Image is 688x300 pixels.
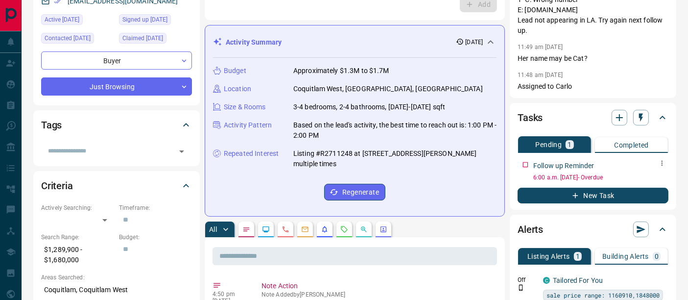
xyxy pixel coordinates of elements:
h2: Criteria [41,178,73,194]
p: Budget: [119,233,192,242]
p: Her name may be Cat? [518,53,668,64]
div: Thu Jan 07 2021 [119,14,192,28]
span: Signed up [DATE] [122,15,167,25]
p: 4:50 pm [213,291,247,298]
p: Areas Searched: [41,273,192,282]
p: Coquitlam West, [GEOGRAPHIC_DATA], [GEOGRAPHIC_DATA] [293,84,483,94]
p: Listing Alerts [527,253,570,260]
p: Listing #R2711248 at [STREET_ADDRESS][PERSON_NAME] multiple times [293,149,497,169]
svg: Emails [301,225,309,233]
svg: Agent Actions [380,225,387,233]
div: Alerts [518,218,668,241]
p: 3-4 bedrooms, 2-4 bathrooms, [DATE]-[DATE] sqft [293,102,445,112]
svg: Listing Alerts [321,225,329,233]
div: Buyer [41,51,192,70]
p: [DATE] [466,38,483,47]
p: Approximately $1.3M to $1.7M [293,66,389,76]
p: Assigned to Carlo [518,81,668,92]
div: Activity Summary[DATE] [213,33,497,51]
button: New Task [518,188,668,203]
div: Mon Sep 08 2025 [41,14,114,28]
p: Completed [614,142,649,149]
p: Pending [536,141,562,148]
p: $1,289,900 - $1,680,000 [41,242,114,268]
button: Open [175,145,189,158]
p: Follow up Reminder [533,161,594,171]
p: 11:48 am [DATE] [518,72,563,78]
a: Tailored For You [553,276,603,284]
p: Budget [224,66,246,76]
p: Building Alerts [602,253,649,260]
p: 0 [655,253,659,260]
p: Actively Searching: [41,203,114,212]
p: All [209,226,217,233]
p: Activity Pattern [224,120,272,130]
svg: Notes [242,225,250,233]
p: Note Added by [PERSON_NAME] [261,291,493,298]
p: 1 [568,141,571,148]
span: Contacted [DATE] [45,33,91,43]
p: Note Action [261,281,493,291]
p: 6:00 a.m. [DATE] - Overdue [533,173,668,182]
div: condos.ca [543,277,550,284]
svg: Calls [282,225,289,233]
p: 11:49 am [DATE] [518,44,563,50]
div: Mon Sep 08 2025 [119,33,192,47]
p: Activity Summary [226,37,282,48]
p: Repeated Interest [224,149,279,159]
span: Active [DATE] [45,15,79,25]
h2: Tasks [518,110,543,125]
p: Size & Rooms [224,102,266,112]
p: Search Range: [41,233,114,242]
button: Regenerate [324,184,385,200]
svg: Lead Browsing Activity [262,225,270,233]
svg: Requests [340,225,348,233]
div: Criteria [41,174,192,198]
p: Coquitlam, Coquitlam West [41,282,192,298]
h2: Tags [41,117,62,133]
div: Just Browsing [41,77,192,96]
p: Timeframe: [119,203,192,212]
div: Wed Sep 10 2025 [41,33,114,47]
svg: Opportunities [360,225,368,233]
span: Claimed [DATE] [122,33,163,43]
span: sale price range: 1160910,1848000 [546,290,660,300]
p: Off [518,275,537,284]
svg: Push Notification Only [518,284,524,291]
div: Tags [41,113,192,137]
div: Tasks [518,106,668,129]
p: Location [224,84,251,94]
p: Based on the lead's activity, the best time to reach out is: 1:00 PM - 2:00 PM [293,120,497,141]
h2: Alerts [518,222,543,237]
p: 1 [576,253,580,260]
